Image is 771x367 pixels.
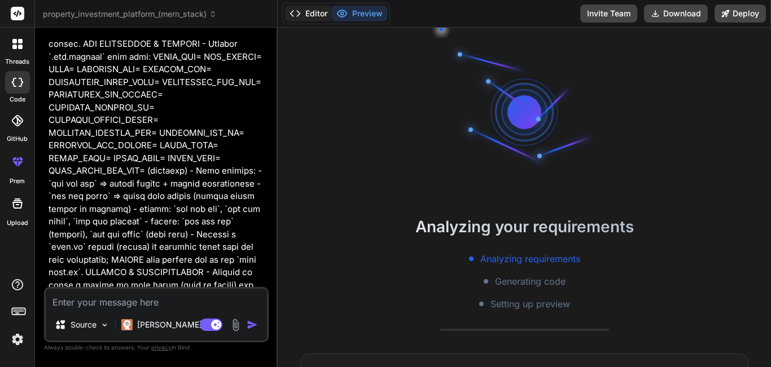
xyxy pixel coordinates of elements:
img: Claude 4 Sonnet [121,319,133,330]
p: [PERSON_NAME] 4 S.. [137,319,221,330]
label: Upload [7,218,28,228]
img: Pick Models [100,320,109,330]
img: icon [247,319,258,330]
img: attachment [229,319,242,331]
span: Setting up preview [490,297,570,311]
span: property_investment_platform_(mern_stack) [43,8,217,20]
span: privacy [151,344,172,351]
button: Preview [332,6,387,21]
label: threads [5,57,29,67]
button: Invite Team [580,5,637,23]
label: prem [10,176,25,186]
button: Deploy [715,5,766,23]
button: Editor [285,6,332,21]
p: Source [71,319,97,330]
img: settings [8,330,27,349]
label: GitHub [7,134,28,144]
p: Always double-check its answers. Your in Bind [44,342,269,353]
label: code [10,95,25,104]
button: Download [644,5,708,23]
span: Analyzing requirements [480,252,580,266]
span: Generating code [495,275,566,288]
h2: Analyzing your requirements [278,215,771,238]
